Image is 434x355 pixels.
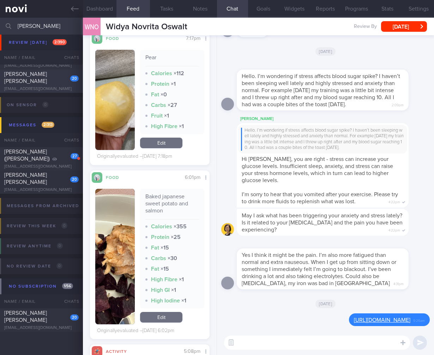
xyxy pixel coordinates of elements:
[242,156,393,183] span: Hi [PERSON_NAME], you are right - stress can increase your glucose levels. Insufficient sleep, an...
[151,113,163,119] strong: Fruit
[168,102,177,108] strong: × 27
[242,213,403,233] span: May I ask what has been triggering your anxiety and stress lately? Is it related to your [MEDICAL...
[171,234,181,240] strong: × 25
[181,298,186,303] strong: × 1
[388,226,400,233] span: 4:22pm
[4,187,79,193] div: [EMAIL_ADDRESS][DOMAIN_NAME]
[102,348,131,354] div: Activity
[102,174,131,180] div: Food
[95,189,135,324] img: Baked japanese sweet potato and salmon
[140,312,182,323] a: Edit
[151,234,169,240] strong: Protein
[151,266,159,272] strong: Fat
[5,221,69,231] div: Review this week
[71,153,79,159] div: 27
[185,175,200,180] span: 6:01pm
[388,198,400,205] span: 4:22pm
[242,192,398,204] span: I’m sorry to hear that you vomited after your exercise. Please try to drink more fluids to replen...
[4,310,47,323] span: [PERSON_NAME] [PERSON_NAME]
[242,252,396,286] span: Yes I think it might be the pain. I’m also more fatigued than normal and extra nauseous. When I g...
[392,101,404,108] span: 2:09pm
[71,52,79,58] div: 27
[4,325,79,331] div: [EMAIL_ADDRESS][DOMAIN_NAME]
[106,23,187,31] span: Widya Novrita Oswalt
[161,245,169,251] strong: × 15
[151,245,159,251] strong: Fat
[151,92,159,97] strong: Fat
[151,102,166,108] strong: Carbs
[145,54,199,66] div: Pear
[5,241,65,251] div: Review anytime
[161,266,169,272] strong: × 15
[174,224,187,229] strong: × 355
[393,280,404,287] span: 4:31pm
[171,81,176,87] strong: × 1
[413,317,425,323] span: 9:26am
[97,328,174,334] div: Originally evaluated – [DATE] 6:02pm
[151,224,172,229] strong: Calories
[140,138,182,148] a: Edit
[4,172,47,185] span: [PERSON_NAME] [PERSON_NAME]
[164,113,169,119] strong: × 1
[70,76,79,82] div: 20
[179,277,184,282] strong: × 1
[95,50,135,150] img: Pear
[7,120,56,130] div: Messages
[168,255,177,261] strong: × 30
[186,36,200,41] span: 7:17pm
[354,24,377,30] span: Review By
[151,124,177,129] strong: High Fibre
[151,81,169,87] strong: Protein
[242,73,400,107] span: Hello. I’m wondering if stress affects blood sugar spike? I haven’t been sleeping well lately and...
[151,71,172,76] strong: Calories
[4,63,79,68] div: [EMAIL_ADDRESS][DOMAIN_NAME]
[171,287,176,293] strong: × 1
[184,349,200,354] span: 5:08pm
[70,314,79,320] div: 20
[151,277,177,282] strong: High Fibre
[61,223,67,229] span: 0
[4,149,50,162] span: [PERSON_NAME] ([PERSON_NAME])
[151,255,166,261] strong: Carbs
[55,133,83,147] div: Chats
[174,71,184,76] strong: × 112
[381,21,427,32] button: [DATE]
[179,124,184,129] strong: × 1
[57,243,63,249] span: 0
[4,71,47,84] span: [PERSON_NAME] [PERSON_NAME]
[5,201,101,211] div: Messages from Archived
[7,282,75,291] div: No subscription
[4,86,79,92] div: [EMAIL_ADDRESS][DOMAIN_NAME]
[4,48,50,61] span: [PERSON_NAME] ([PERSON_NAME])
[42,102,48,108] span: 0
[161,92,167,97] strong: × 0
[151,287,170,293] strong: High GI
[81,13,102,41] div: WNO
[241,128,404,151] div: Hello. I’m wondering if stress affects blood sugar spike? I haven’t been sleeping well lately and...
[5,261,64,271] div: No review date
[237,115,430,123] div: [PERSON_NAME]
[70,176,79,182] div: 20
[4,164,79,169] div: [EMAIL_ADDRESS][DOMAIN_NAME]
[315,47,336,56] span: [DATE]
[315,300,336,308] span: [DATE]
[102,35,131,41] div: Food
[42,122,54,128] span: 2 / 313
[151,298,180,303] strong: High Iodine
[55,294,83,308] div: Chats
[56,263,62,269] span: 0
[5,100,50,110] div: On sensor
[145,193,199,219] div: Baked japanese sweet potato and salmon
[97,154,172,160] div: Originally evaluated – [DATE] 7:18pm
[62,283,73,289] span: 1 / 56
[354,317,410,323] a: [URL][DOMAIN_NAME]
